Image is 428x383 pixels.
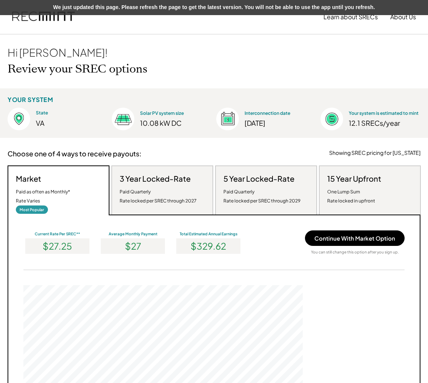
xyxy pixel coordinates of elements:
[320,108,343,130] img: Estimated%403x.png
[174,231,242,236] div: Total Estimated Annual Earnings
[120,174,191,184] h3: 3 Year Locked-Rate
[25,238,89,254] div: $27.25
[36,110,102,116] div: State
[140,110,206,117] div: Solar PV system size
[36,118,102,128] div: VA
[305,230,405,246] button: Continue With Market Option
[327,187,375,205] div: One Lump Sum Rate locked in upfront
[16,205,48,214] div: Most Popular
[329,149,420,157] div: Showing SREC pricing for [US_STATE]
[245,119,311,127] div: [DATE]
[120,187,197,205] div: Paid Quarterly Rate locked per SREC through 2027
[223,187,300,205] div: Paid Quarterly Rate locked per SREC through 2029
[12,4,75,30] img: recmint-logotype%403x.png
[101,238,165,254] div: $27
[16,174,41,184] h3: Market
[245,110,311,117] div: Interconnection date
[8,108,30,130] img: Location%403x.png
[176,238,240,254] div: $329.62
[390,9,416,25] button: About Us
[8,62,148,76] h2: Review your SREC options
[8,149,142,158] h3: Choose one of 4 ways to receive payouts:
[140,119,206,127] div: 10.08 kW DC
[349,119,420,127] div: 12.1 SRECs/year
[349,110,419,117] div: Your system is estimated to mint
[112,108,134,130] img: Size%403x.png
[99,231,167,236] div: Average Monthly Payment
[8,46,108,59] div: Hi [PERSON_NAME]!
[8,96,53,104] div: YOUR SYSTEM
[223,174,294,184] h3: 5 Year Locked-Rate
[216,108,239,130] img: Interconnection%403x.png
[16,187,70,205] div: Paid as often as Monthly* Rate Varies
[23,231,91,236] div: Current Rate Per SREC**
[323,9,378,25] button: Learn about SRECs
[327,174,381,184] h3: 15 Year Upfront
[311,250,399,255] div: You can still change this option after you sign up.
